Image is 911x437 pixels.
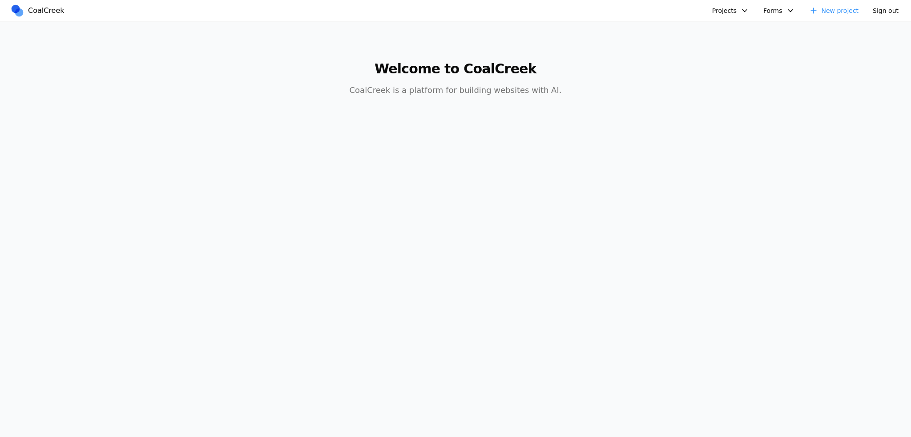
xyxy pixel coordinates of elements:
[707,4,754,18] button: Projects
[804,4,864,18] a: New project
[285,61,626,77] h1: Welcome to CoalCreek
[758,4,800,18] button: Forms
[28,5,64,16] span: CoalCreek
[285,84,626,96] p: CoalCreek is a platform for building websites with AI.
[867,4,904,18] button: Sign out
[10,4,68,17] a: CoalCreek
